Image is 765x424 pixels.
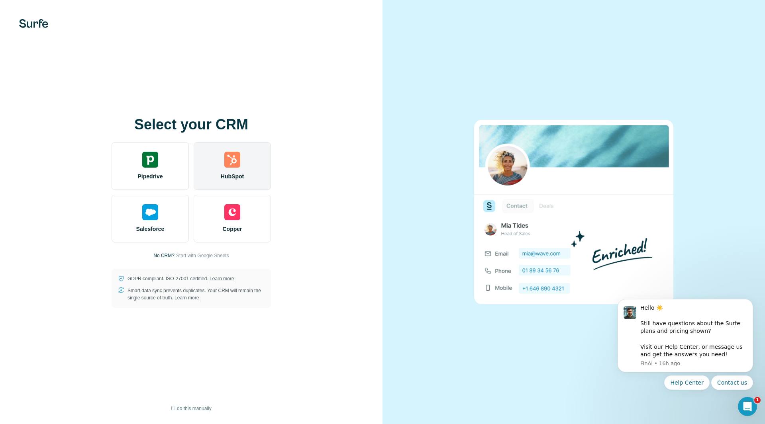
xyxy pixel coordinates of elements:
span: 1 [754,397,761,403]
img: hubspot's logo [224,152,240,168]
a: Learn more [175,295,199,301]
p: Smart data sync prevents duplicates. Your CRM will remain the single source of truth. [127,287,265,301]
a: Learn more [210,276,234,281]
img: salesforce's logo [142,204,158,220]
span: Pipedrive [137,172,163,180]
button: I’ll do this manually [165,403,217,414]
p: No CRM? [153,252,175,259]
img: none image [474,120,673,304]
iframe: Intercom notifications message [606,273,765,403]
span: Salesforce [136,225,165,233]
img: copper's logo [224,204,240,220]
iframe: Intercom live chat [738,397,757,416]
span: I’ll do this manually [171,405,211,412]
button: Start with Google Sheets [176,252,229,259]
h1: Select your CRM [112,117,271,133]
img: Surfe's logo [19,19,48,28]
span: Copper [223,225,242,233]
img: pipedrive's logo [142,152,158,168]
p: GDPR compliant. ISO-27001 certified. [127,275,234,282]
span: HubSpot [221,172,244,180]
